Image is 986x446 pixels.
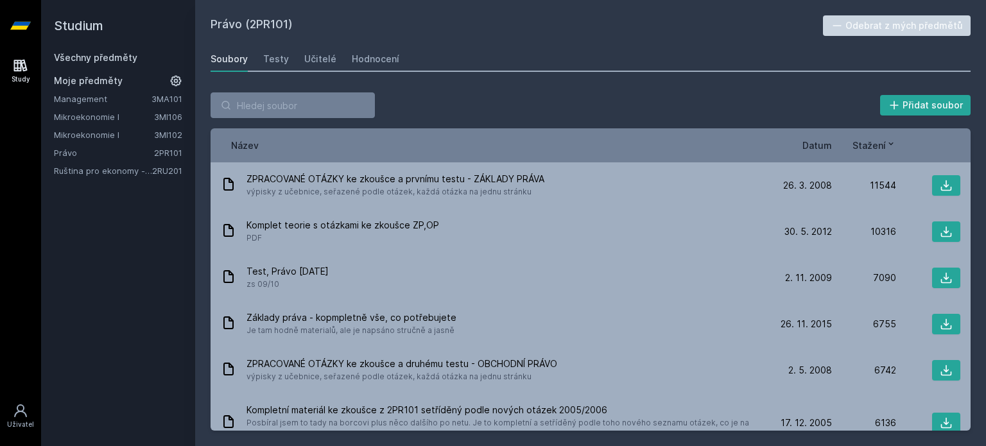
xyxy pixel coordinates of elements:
span: Moje předměty [54,74,123,87]
button: Přidat soubor [880,95,971,116]
a: 3MI102 [154,130,182,140]
a: Study [3,51,39,90]
a: Uživatel [3,397,39,436]
div: Study [12,74,30,84]
div: 7090 [832,271,896,284]
a: 3MI106 [154,112,182,122]
span: Stažení [852,139,886,152]
span: výpisky z učebnice, seřazené podle otázek, každá otázka na jednu stránku [246,370,557,383]
h2: Právo (2PR101) [211,15,823,36]
a: Soubory [211,46,248,72]
span: Kompletní materiál ke zkoušce z 2PR101 setříděný podle nových otázek 2005/2006 [246,404,763,416]
span: ZPRACOVANÉ OTÁZKY ke zkoušce a druhému testu - OBCHODNÍ PRÁVO [246,357,557,370]
a: 2PR101 [154,148,182,158]
a: Mikroekonomie I [54,128,154,141]
a: 2RU201 [152,166,182,176]
button: Stažení [852,139,896,152]
span: PDF [246,232,439,244]
div: 11544 [832,179,896,192]
span: Je tam hodně materialů, ale je napsáno stručně a jasně [246,324,456,337]
span: Test, Právo [DATE] [246,265,329,278]
span: 17. 12. 2005 [781,416,832,429]
a: Učitelé [304,46,336,72]
a: Právo [54,146,154,159]
div: 6755 [832,318,896,330]
div: 6136 [832,416,896,429]
input: Hledej soubor [211,92,375,118]
span: Komplet teorie s otázkami ke zkoušce ZP,OP [246,219,439,232]
span: 26. 3. 2008 [783,179,832,192]
a: Testy [263,46,289,72]
button: Odebrat z mých předmětů [823,15,971,36]
button: Datum [802,139,832,152]
a: Mikroekonomie I [54,110,154,123]
span: ZPRACOVANÉ OTÁZKY ke zkoušce a prvnímu testu - ZÁKLADY PRÁVA [246,173,544,185]
a: 3MA101 [151,94,182,104]
span: Základy práva - kopmpletně vše, co potřebujete [246,311,456,324]
div: Učitelé [304,53,336,65]
a: Hodnocení [352,46,399,72]
div: Soubory [211,53,248,65]
span: zs 09/10 [246,278,329,291]
div: 10316 [832,225,896,238]
div: Uživatel [7,420,34,429]
span: Posbíral jsem to tady na borcovi plus něco dalšího po netu. Je to kompletní a setříděný podle toh... [246,416,763,442]
span: 30. 5. 2012 [784,225,832,238]
button: Název [231,139,259,152]
span: 2. 11. 2009 [785,271,832,284]
span: 2. 5. 2008 [788,364,832,377]
a: Ruština pro ekonomy - pokročilá úroveň 1 (B2) [54,164,152,177]
a: Management [54,92,151,105]
div: Testy [263,53,289,65]
span: výpisky z učebnice, seřazené podle otázek, každá otázka na jednu stránku [246,185,544,198]
div: 6742 [832,364,896,377]
span: 26. 11. 2015 [781,318,832,330]
div: Hodnocení [352,53,399,65]
a: Všechny předměty [54,52,137,63]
